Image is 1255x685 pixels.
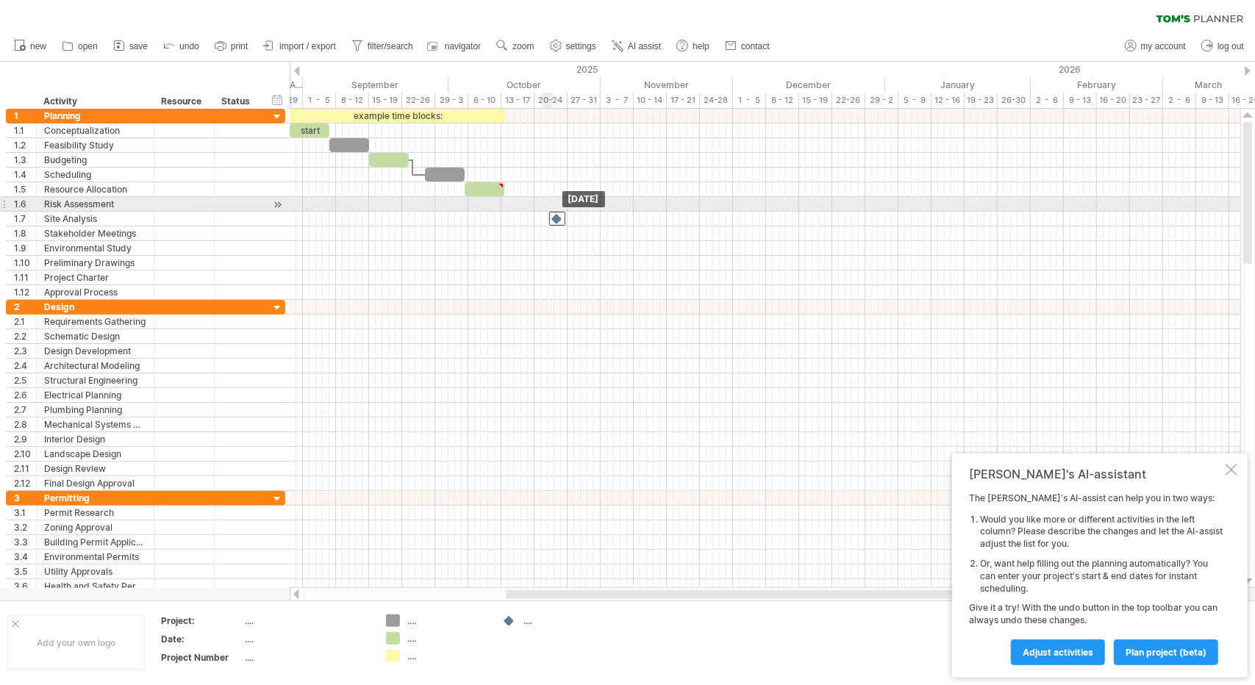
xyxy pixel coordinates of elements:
[44,153,146,167] div: Budgeting
[14,315,36,329] div: 2.1
[14,300,36,314] div: 2
[279,41,336,51] span: import / export
[14,344,36,358] div: 2.3
[898,93,932,108] div: 5 - 9
[44,491,146,505] div: Permitting
[58,37,102,56] a: open
[1031,77,1163,93] div: February 2026
[161,614,242,627] div: Project:
[608,37,665,56] a: AI assist
[14,403,36,417] div: 2.7
[407,614,487,627] div: ....
[290,109,505,123] div: example time blocks:
[566,41,596,51] span: settings
[44,226,146,240] div: Stakeholder Meetings
[832,93,865,108] div: 22-26
[14,285,36,299] div: 1.12
[667,93,700,108] div: 17 - 21
[44,373,146,387] div: Structural Engineering
[368,41,413,51] span: filter/search
[402,93,435,108] div: 22-26
[445,41,481,51] span: navigator
[1031,93,1064,108] div: 2 - 6
[161,94,206,109] div: Resource
[43,94,146,109] div: Activity
[733,77,885,93] div: December 2025
[336,93,369,108] div: 8 - 12
[44,417,146,431] div: Mechanical Systems Design
[7,615,145,670] div: Add your own logo
[14,241,36,255] div: 1.9
[885,77,1031,93] div: January 2026
[969,492,1223,664] div: The [PERSON_NAME]'s AI-assist can help you in two ways: Give it a try! With the undo button in th...
[14,388,36,402] div: 2.6
[546,37,601,56] a: settings
[1097,93,1130,108] div: 16 - 20
[628,41,661,51] span: AI assist
[30,41,46,51] span: new
[980,514,1223,550] li: Would you like more or different activities in the left column? Please describe the changes and l...
[44,270,146,284] div: Project Charter
[1130,93,1163,108] div: 23 - 27
[14,109,36,123] div: 1
[44,285,146,299] div: Approval Process
[1198,37,1248,56] a: log out
[634,93,667,108] div: 10 - 14
[425,37,485,56] a: navigator
[44,300,146,314] div: Design
[534,93,568,108] div: 20-24
[1163,93,1196,108] div: 2 - 6
[1023,647,1093,658] span: Adjust activities
[14,226,36,240] div: 1.8
[693,41,709,51] span: help
[523,614,604,627] div: ....
[1141,41,1186,51] span: my account
[512,41,534,51] span: zoom
[799,93,832,108] div: 15 - 19
[290,123,329,137] div: start
[14,373,36,387] div: 2.5
[303,77,448,93] div: September 2025
[14,535,36,549] div: 3.3
[44,535,146,549] div: Building Permit Application
[14,212,36,226] div: 1.7
[14,462,36,476] div: 2.11
[245,651,368,664] div: ....
[44,462,146,476] div: Design Review
[448,77,601,93] div: October 2025
[160,37,204,56] a: undo
[44,564,146,578] div: Utility Approvals
[501,93,534,108] div: 13 - 17
[44,109,146,123] div: Planning
[766,93,799,108] div: 8 - 12
[44,182,146,196] div: Resource Allocation
[14,359,36,373] div: 2.4
[14,197,36,211] div: 1.6
[721,37,774,56] a: contact
[14,153,36,167] div: 1.3
[260,37,340,56] a: import / export
[1218,41,1244,51] span: log out
[245,614,368,627] div: ....
[1064,93,1097,108] div: 9 - 13
[44,168,146,182] div: Scheduling
[1126,647,1206,658] span: plan project (beta)
[980,558,1223,595] li: Or, want help filling out the planning automatically? You can enter your project's start & end da...
[231,41,248,51] span: print
[493,37,538,56] a: zoom
[44,447,146,461] div: Landscape Design
[44,359,146,373] div: Architectural Modeling
[601,93,634,108] div: 3 - 7
[14,417,36,431] div: 2.8
[44,256,146,270] div: Preliminary Drawings
[14,182,36,196] div: 1.5
[78,41,98,51] span: open
[1196,93,1229,108] div: 9 - 13
[407,650,487,662] div: ....
[14,138,36,152] div: 1.2
[1011,639,1105,665] a: Adjust activities
[932,93,965,108] div: 12 - 16
[161,651,242,664] div: Project Number
[44,197,146,211] div: Risk Assessment
[44,123,146,137] div: Conceptualization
